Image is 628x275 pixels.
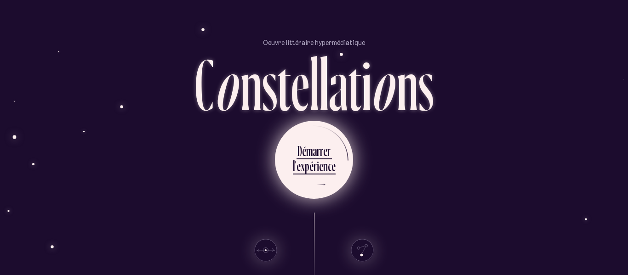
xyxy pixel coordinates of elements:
div: r [317,142,320,160]
div: a [313,142,317,160]
div: i [362,47,371,120]
button: Démarrerl’expérience [275,121,353,199]
div: r [320,142,323,160]
div: r [327,142,331,160]
div: t [348,47,362,120]
div: e [323,142,327,160]
div: o [214,47,240,120]
div: e [331,157,336,175]
div: n [240,47,262,120]
div: p [305,157,309,175]
div: t [277,47,291,120]
div: D [297,142,302,160]
div: l [319,47,329,120]
div: i [317,157,319,175]
div: x [301,157,305,175]
div: s [418,47,434,120]
div: ’ [295,157,297,175]
div: s [262,47,277,120]
div: a [329,47,348,120]
div: r [314,157,317,175]
div: C [194,47,214,120]
div: c [328,157,331,175]
div: n [323,157,328,175]
div: e [291,47,309,120]
div: l [309,47,319,120]
div: e [319,157,323,175]
div: n [397,47,418,120]
div: e [297,157,301,175]
div: o [370,47,397,120]
div: é [309,157,314,175]
div: é [302,142,306,160]
div: l [293,157,295,175]
div: m [306,142,313,160]
p: Oeuvre littéraire hypermédiatique [263,38,365,47]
